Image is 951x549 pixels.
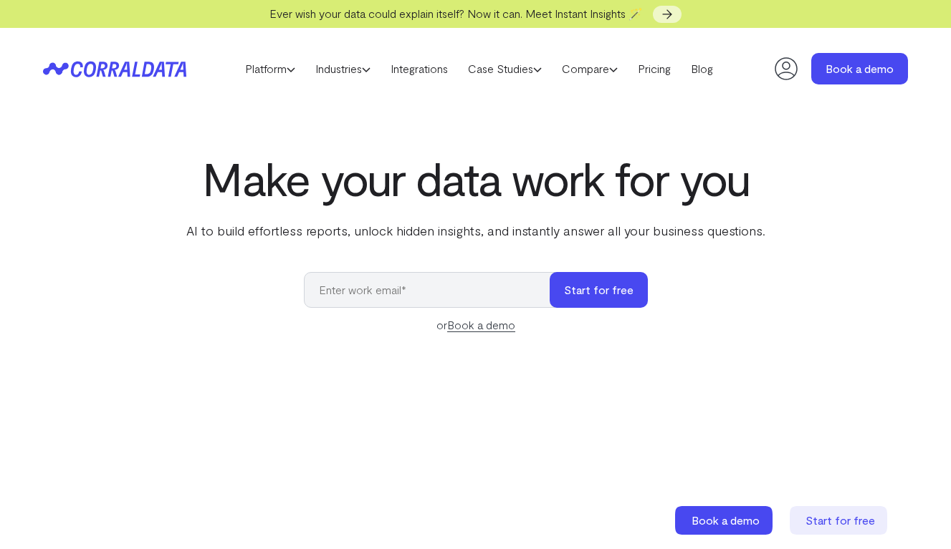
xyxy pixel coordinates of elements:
a: Industries [305,58,381,79]
a: Blog [681,58,723,79]
button: Start for free [550,272,648,308]
div: or [304,316,648,334]
h1: Make your data work for you [183,152,768,204]
input: Enter work email* [304,272,564,308]
span: Start for free [806,513,875,527]
span: Book a demo [692,513,760,527]
a: Book a demo [675,506,775,535]
a: Start for free [790,506,890,535]
a: Compare [552,58,628,79]
a: Book a demo [447,318,515,332]
p: AI to build effortless reports, unlock hidden insights, and instantly answer all your business qu... [183,221,768,240]
a: Book a demo [811,53,908,84]
span: Ever wish your data could explain itself? Now it can. Meet Instant Insights 🪄 [269,6,643,20]
a: Platform [235,58,305,79]
a: Integrations [381,58,458,79]
a: Case Studies [458,58,552,79]
a: Pricing [628,58,681,79]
